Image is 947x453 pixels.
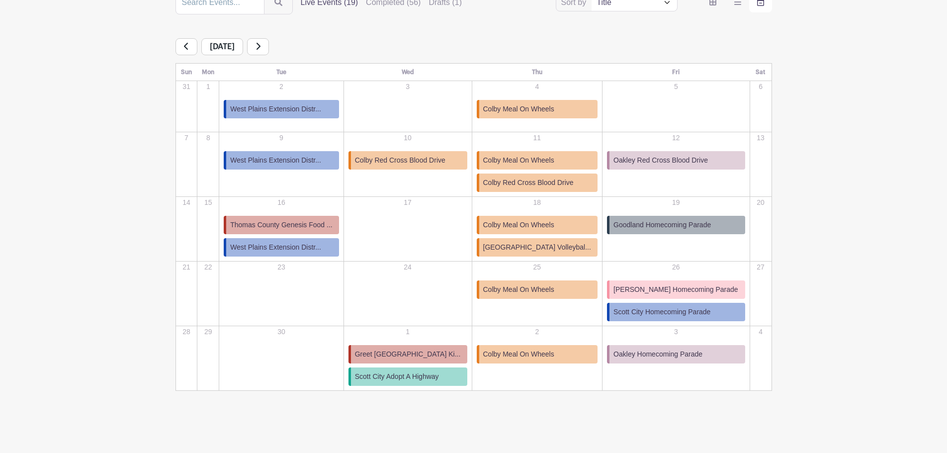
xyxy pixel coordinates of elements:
th: Tue [219,64,344,81]
th: Wed [344,64,472,81]
span: Thomas County Genesis Food ... [230,220,332,230]
span: Colby Meal On Wheels [483,104,554,114]
a: [GEOGRAPHIC_DATA] Volleybal... [477,238,598,257]
span: Colby Meal On Wheels [483,349,554,360]
p: 17 [344,197,471,208]
th: Sun [175,64,197,81]
th: Mon [197,64,219,81]
p: 19 [603,197,749,208]
p: 15 [198,197,218,208]
span: Colby Meal On Wheels [483,284,554,295]
a: Scott City Adopt A Highway [348,367,467,386]
p: 9 [220,133,343,143]
a: Thomas County Genesis Food ... [224,216,339,234]
th: Fri [603,64,750,81]
p: 11 [473,133,602,143]
span: Greet [GEOGRAPHIC_DATA] Ki... [355,349,461,360]
p: 12 [603,133,749,143]
p: 28 [176,327,197,337]
p: 22 [198,262,218,272]
span: Scott City Adopt A Highway [355,371,439,382]
p: 1 [198,82,218,92]
p: 29 [198,327,218,337]
p: 8 [198,133,218,143]
span: West Plains Extension Distr... [230,155,321,166]
a: Colby Meal On Wheels [477,280,598,299]
span: Oakley Homecoming Parade [613,349,702,360]
p: 4 [473,82,602,92]
p: 3 [603,327,749,337]
p: 1 [344,327,471,337]
p: 7 [176,133,197,143]
p: 27 [751,262,771,272]
a: Colby Meal On Wheels [477,216,598,234]
span: Colby Meal On Wheels [483,220,554,230]
p: 26 [603,262,749,272]
a: Oakley Homecoming Parade [607,345,745,363]
p: 3 [344,82,471,92]
a: West Plains Extension Distr... [224,238,339,257]
p: 21 [176,262,197,272]
p: 30 [220,327,343,337]
span: Colby Red Cross Blood Drive [355,155,445,166]
span: Colby Meal On Wheels [483,155,554,166]
a: Colby Meal On Wheels [477,151,598,170]
a: [PERSON_NAME] Homecoming Parade [607,280,745,299]
span: Goodland Homecoming Parade [613,220,711,230]
p: 20 [751,197,771,208]
p: 25 [473,262,602,272]
span: West Plains Extension Distr... [230,242,321,253]
p: 14 [176,197,197,208]
a: Goodland Homecoming Parade [607,216,745,234]
a: Greet [GEOGRAPHIC_DATA] Ki... [348,345,467,363]
th: Sat [750,64,772,81]
p: 6 [751,82,771,92]
a: Colby Meal On Wheels [477,100,598,118]
span: [GEOGRAPHIC_DATA] Volleybal... [483,242,591,253]
span: West Plains Extension Distr... [230,104,321,114]
th: Thu [472,64,603,81]
p: 10 [344,133,471,143]
a: West Plains Extension Distr... [224,151,339,170]
p: 16 [220,197,343,208]
a: Colby Meal On Wheels [477,345,598,363]
span: Scott City Homecoming Parade [613,307,710,317]
span: Colby Red Cross Blood Drive [483,178,574,188]
span: [PERSON_NAME] Homecoming Parade [613,284,738,295]
a: Scott City Homecoming Parade [607,303,745,321]
span: Oakley Red Cross Blood Drive [613,155,708,166]
p: 23 [220,262,343,272]
p: 2 [220,82,343,92]
p: 4 [751,327,771,337]
p: 31 [176,82,197,92]
p: 18 [473,197,602,208]
a: West Plains Extension Distr... [224,100,339,118]
p: 13 [751,133,771,143]
p: 24 [344,262,471,272]
a: Colby Red Cross Blood Drive [477,174,598,192]
p: 2 [473,327,602,337]
p: 5 [603,82,749,92]
span: [DATE] [201,38,243,55]
a: Colby Red Cross Blood Drive [348,151,467,170]
a: Oakley Red Cross Blood Drive [607,151,745,170]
